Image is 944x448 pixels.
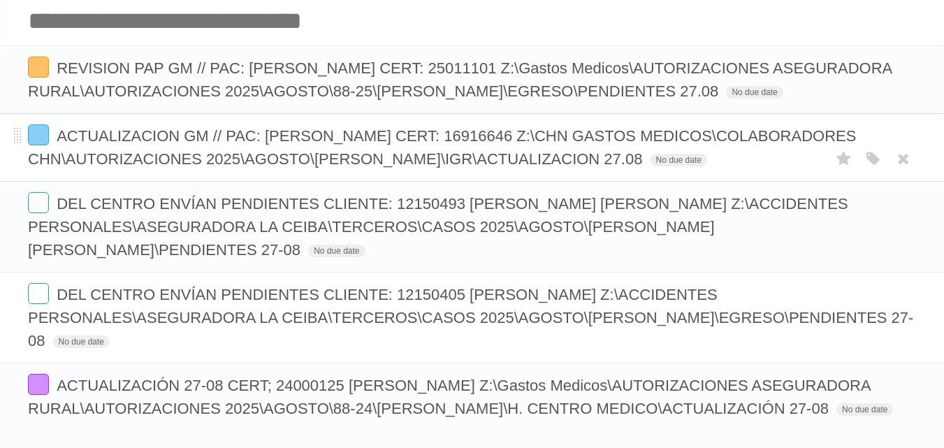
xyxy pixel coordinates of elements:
[831,147,857,171] label: Star task
[28,192,49,213] label: Done
[28,124,49,145] label: Done
[726,86,783,99] span: No due date
[28,286,913,349] span: DEL CENTRO ENVÍAN PENDIENTES CLIENTE: 12150405 [PERSON_NAME] Z:\ACCIDENTES PERSONALES\ASEGURADORA...
[28,374,49,395] label: Done
[28,283,49,304] label: Done
[28,377,870,417] span: ACTUALIZACIÓN 27-08 CERT; 24000125 [PERSON_NAME] Z:\Gastos Medicos\AUTORIZACIONES ASEGURADORA RUR...
[28,195,848,259] span: DEL CENTRO ENVÍAN PENDIENTES CLIENTE: 12150493 [PERSON_NAME] [PERSON_NAME] Z:\ACCIDENTES PERSONAL...
[308,245,365,257] span: No due date
[53,335,110,348] span: No due date
[28,59,892,100] span: REVISION PAP GM // PAC: [PERSON_NAME] CERT: 25011101 Z:\Gastos Medicos\AUTORIZACIONES ASEGURADORA...
[28,57,49,78] label: Done
[651,154,707,166] span: No due date
[28,127,856,168] span: ACTUALIZACION GM // PAC: [PERSON_NAME] CERT: 16916646 Z:\CHN GASTOS MEDICOS\COLABORADORES CHN\AUT...
[836,403,893,416] span: No due date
